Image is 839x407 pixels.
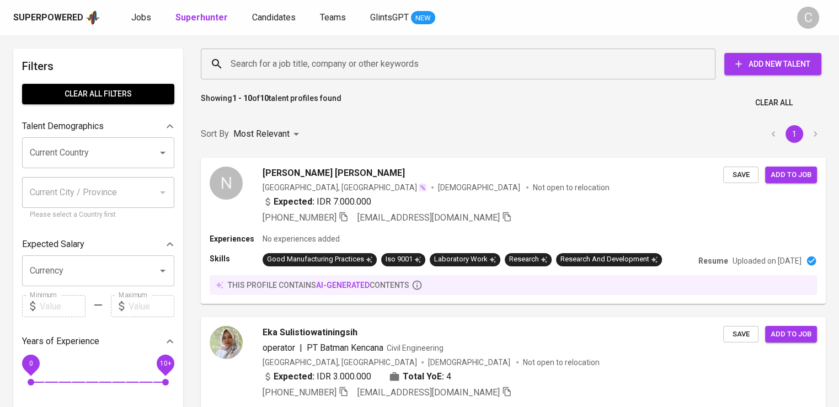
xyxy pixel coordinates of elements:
b: Expected: [274,195,314,208]
p: Showing of talent profiles found [201,93,341,113]
h6: Filters [22,57,174,75]
p: Resume [698,255,728,266]
p: Expected Salary [22,238,84,251]
span: 0 [29,360,33,367]
a: Jobs [131,11,153,25]
span: NEW [411,13,435,24]
input: Value [40,295,85,317]
div: Good Manufacturing Practices [267,254,372,265]
nav: pagination navigation [763,125,826,143]
button: Clear All filters [22,84,174,104]
span: 4 [446,370,451,383]
a: Candidates [252,11,298,25]
span: Save [729,169,753,181]
button: Open [155,145,170,160]
span: Candidates [252,12,296,23]
div: Expected Salary [22,233,174,255]
a: N[PERSON_NAME] [PERSON_NAME][GEOGRAPHIC_DATA], [GEOGRAPHIC_DATA][DEMOGRAPHIC_DATA] Not open to re... [201,158,826,304]
span: Save [729,328,753,341]
div: Research And Development [560,254,658,265]
span: 10+ [159,360,171,367]
img: app logo [85,9,100,26]
span: Add to job [771,328,811,341]
p: Talent Demographics [22,120,104,133]
p: Most Relevant [233,127,290,141]
div: Years of Experience [22,330,174,352]
span: [EMAIL_ADDRESS][DOMAIN_NAME] [357,387,500,398]
span: Teams [320,12,346,23]
span: [PERSON_NAME] [PERSON_NAME] [263,167,405,180]
span: | [300,341,302,355]
p: Please select a Country first [30,210,167,221]
button: Clear All [751,93,797,113]
b: 10 [260,94,269,103]
a: Teams [320,11,348,25]
img: magic_wand.svg [418,183,427,192]
p: Years of Experience [22,335,99,348]
span: PT Batman Kencana [307,342,383,353]
div: N [210,167,243,200]
span: [EMAIL_ADDRESS][DOMAIN_NAME] [357,212,500,223]
span: Jobs [131,12,151,23]
p: Experiences [210,233,263,244]
b: Total YoE: [403,370,444,383]
span: [PHONE_NUMBER] [263,387,336,398]
button: Add New Talent [724,53,821,75]
b: Expected: [274,370,314,383]
button: Add to job [765,326,817,343]
div: C [797,7,819,29]
button: Save [723,326,758,343]
span: Clear All [755,96,793,110]
div: [GEOGRAPHIC_DATA], [GEOGRAPHIC_DATA] [263,182,427,193]
span: operator [263,342,295,353]
b: 1 - 10 [232,94,252,103]
span: [DEMOGRAPHIC_DATA] [428,357,512,368]
input: Value [129,295,174,317]
p: Uploaded on [DATE] [733,255,801,266]
span: Civil Engineering [387,344,443,352]
p: Sort By [201,127,229,141]
b: Superhunter [175,12,228,23]
div: [GEOGRAPHIC_DATA], [GEOGRAPHIC_DATA] [263,357,417,368]
p: Skills [210,253,263,264]
p: this profile contains contents [228,280,409,291]
div: Most Relevant [233,124,303,144]
img: 83b6615713b3c937a49a52ed06de3c9f.jpg [210,326,243,359]
span: GlintsGPT [370,12,409,23]
div: Talent Demographics [22,115,174,137]
div: Iso 9001 [386,254,421,265]
div: Laboratory Work [434,254,496,265]
button: Save [723,167,758,184]
span: AI-generated [316,281,370,290]
a: Superpoweredapp logo [13,9,100,26]
span: Add New Talent [733,57,813,71]
span: Clear All filters [31,87,165,101]
p: No experiences added [263,233,340,244]
div: IDR 7.000.000 [263,195,371,208]
a: Superhunter [175,11,230,25]
button: Add to job [765,167,817,184]
span: Eka Sulistiowatiningsih [263,326,357,339]
button: page 1 [785,125,803,143]
span: Add to job [771,169,811,181]
span: [DEMOGRAPHIC_DATA] [438,182,522,193]
span: [PHONE_NUMBER] [263,212,336,223]
a: GlintsGPT NEW [370,11,435,25]
div: Research [509,254,547,265]
div: Superpowered [13,12,83,24]
button: Open [155,263,170,279]
div: IDR 3.000.000 [263,370,371,383]
p: Not open to relocation [533,182,610,193]
p: Not open to relocation [523,357,600,368]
